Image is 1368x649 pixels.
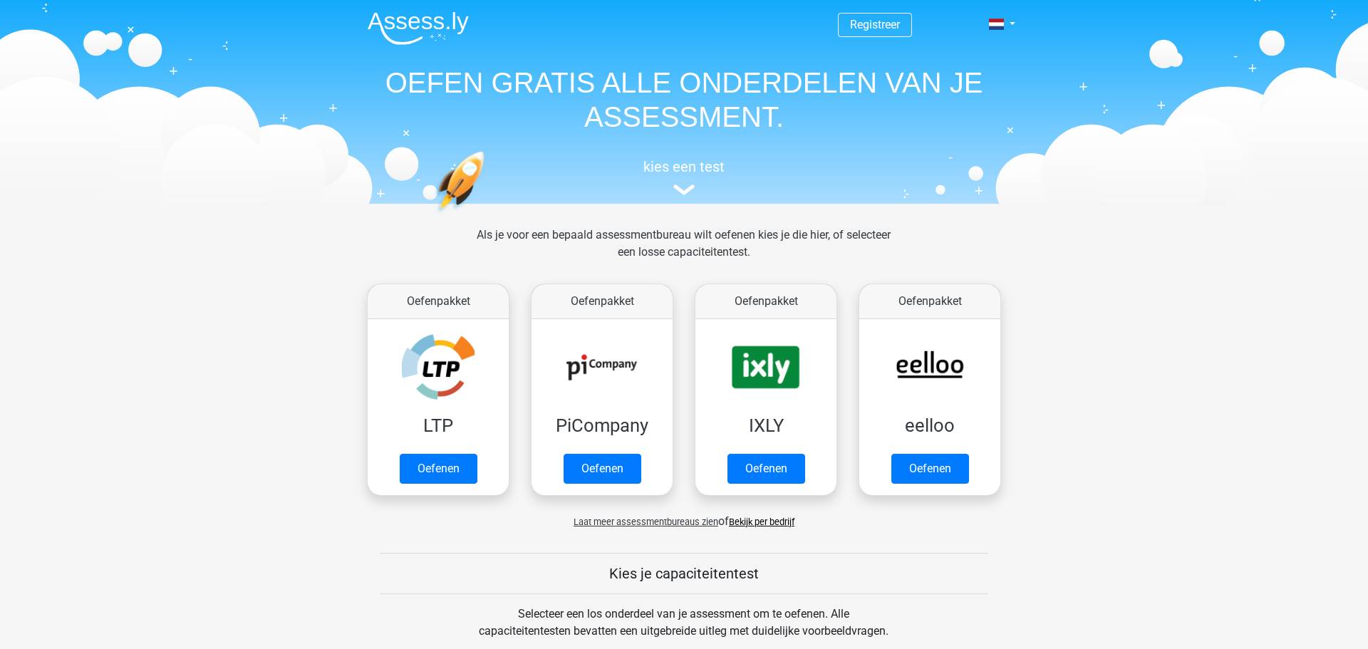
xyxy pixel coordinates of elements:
[465,227,902,278] div: Als je voor een bepaald assessmentbureau wilt oefenen kies je die hier, of selecteer een losse ca...
[564,454,641,484] a: Oefenen
[356,66,1012,134] h1: OEFEN GRATIS ALLE ONDERDELEN VAN JE ASSESSMENT.
[356,158,1012,196] a: kies een test
[729,516,794,527] a: Bekijk per bedrijf
[400,454,477,484] a: Oefenen
[435,151,539,280] img: oefenen
[727,454,805,484] a: Oefenen
[356,502,1012,530] div: of
[673,185,695,195] img: assessment
[368,11,469,45] img: Assessly
[891,454,969,484] a: Oefenen
[380,565,988,582] h5: Kies je capaciteitentest
[356,158,1012,175] h5: kies een test
[574,516,718,527] span: Laat meer assessmentbureaus zien
[850,18,900,31] a: Registreer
